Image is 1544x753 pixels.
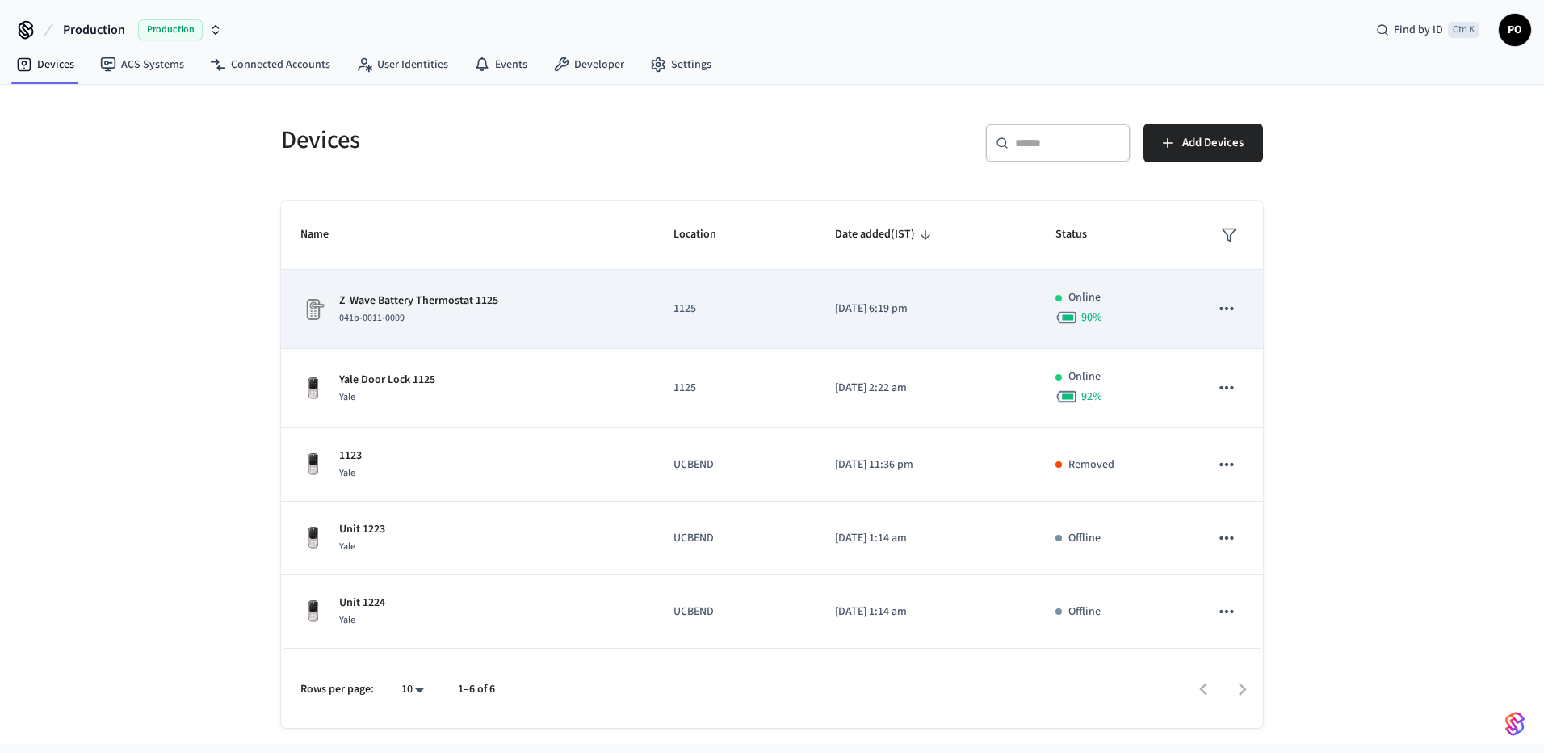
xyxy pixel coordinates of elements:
[343,50,461,79] a: User Identities
[339,311,405,325] span: 041b-0011-0009
[339,390,355,404] span: Yale
[1068,289,1101,306] p: Online
[673,380,796,397] p: 1125
[458,681,495,698] p: 1–6 of 6
[339,466,355,480] span: Yale
[339,595,385,612] p: Unit 1224
[1500,15,1529,44] span: PO
[339,521,385,538] p: Unit 1223
[1394,22,1443,38] span: Find by ID
[1182,133,1244,154] span: Add Devices
[300,681,374,698] p: Rows per page:
[1499,14,1531,46] button: PO
[835,301,1017,318] p: [DATE] 6:19 pm
[281,124,762,157] h5: Devices
[300,452,326,477] img: Yale Assure Touchscreen Wifi Smart Lock, Satin Nickel, Front
[281,201,1263,722] table: sticky table
[339,613,355,627] span: Yale
[1068,604,1101,620] p: Offline
[673,301,796,318] p: 1125
[300,525,326,551] img: Yale Assure Touchscreen Wifi Smart Lock, Satin Nickel, Front
[339,292,498,309] p: Z-Wave Battery Thermostat 1125
[87,50,197,79] a: ACS Systems
[3,50,87,79] a: Devices
[540,50,637,79] a: Developer
[300,222,350,247] span: Name
[1363,15,1492,44] div: Find by IDCtrl K
[1081,309,1102,326] span: 90 %
[1081,389,1102,405] span: 92 %
[673,456,796,473] p: UCBEND
[835,530,1017,547] p: [DATE] 1:14 am
[637,50,724,79] a: Settings
[339,540,355,553] span: Yale
[673,530,796,547] p: UCBEND
[339,448,362,465] p: 1123
[835,456,1017,473] p: [DATE] 11:36 pm
[1448,22,1479,38] span: Ctrl K
[197,50,343,79] a: Connected Accounts
[1143,124,1263,162] button: Add Devices
[1068,368,1101,385] p: Online
[1068,530,1101,547] p: Offline
[1055,222,1108,247] span: Status
[835,604,1017,620] p: [DATE] 1:14 am
[835,222,936,247] span: Date added(IST)
[835,380,1017,397] p: [DATE] 2:22 am
[339,372,435,389] p: Yale Door Lock 1125
[461,50,540,79] a: Events
[673,604,796,620] p: UCBEND
[300,376,326,402] img: Yale Assure Touchscreen Wifi Smart Lock, Satin Nickel, Front
[300,599,326,625] img: Yale Assure Touchscreen Wifi Smart Lock, Satin Nickel, Front
[1068,456,1114,473] p: Removed
[300,297,326,322] img: Placeholder Lock Image
[1505,711,1525,737] img: SeamLogoGradient.69752ec5.svg
[138,19,203,40] span: Production
[63,20,125,40] span: Production
[673,222,737,247] span: Location
[393,678,432,701] div: 10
